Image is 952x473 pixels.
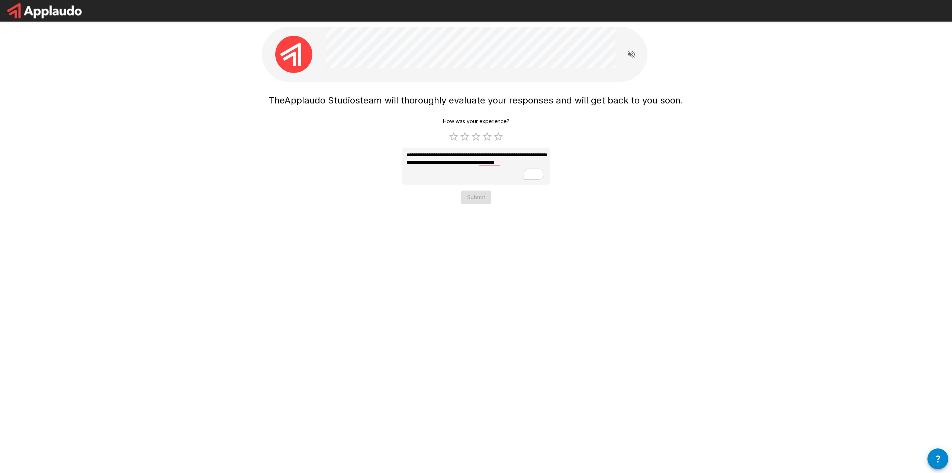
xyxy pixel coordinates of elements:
[275,36,312,73] img: applaudo_avatar.png
[360,95,683,106] span: team will thoroughly evaluate your responses and will get back to you soon.
[443,118,509,125] p: How was your experience?
[624,47,639,62] button: Read questions aloud
[284,95,360,106] span: Applaudo Studios
[402,148,550,185] textarea: To enrich screen reader interactions, please activate Accessibility in Grammarly extension settings
[269,95,284,106] span: The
